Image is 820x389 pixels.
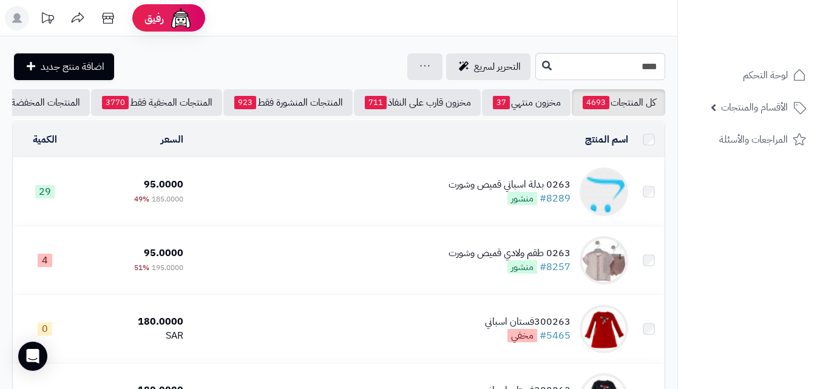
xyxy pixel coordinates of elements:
[32,6,63,33] a: تحديثات المنصة
[38,322,52,336] span: 0
[144,11,164,25] span: رفيق
[152,194,183,205] span: 185.0000
[507,260,537,274] span: منشور
[449,246,571,260] div: 0263 طقم ولادي قميص وشورت
[18,342,47,371] div: Open Intercom Messenger
[737,27,808,53] img: logo-2.png
[585,132,628,147] a: اسم المنتج
[583,96,609,109] span: 4693
[102,96,129,109] span: 3770
[685,125,813,154] a: المراجعات والأسئلة
[134,262,149,273] span: 51%
[449,178,571,192] div: 0263 بدلة اسباني قميص وشورت
[354,89,481,116] a: مخزون قارب على النفاذ711
[152,262,183,273] span: 195.0000
[507,192,537,205] span: منشور
[144,177,183,192] span: 95.0000
[482,89,571,116] a: مخزون منتهي37
[572,89,665,116] a: كل المنتجات4693
[685,61,813,90] a: لوحة التحكم
[169,6,193,30] img: ai-face.png
[485,315,571,329] div: 300263فستان اسباني
[14,53,114,80] a: اضافة منتج جديد
[580,305,628,353] img: 300263فستان اسباني
[35,185,55,198] span: 29
[82,315,183,329] div: 180.0000
[144,246,183,260] span: 95.0000
[540,328,571,343] a: #5465
[161,132,183,147] a: السعر
[721,99,788,116] span: الأقسام والمنتجات
[719,131,788,148] span: المراجعات والأسئلة
[446,53,530,80] a: التحرير لسريع
[223,89,353,116] a: المنتجات المنشورة فقط923
[41,59,104,74] span: اضافة منتج جديد
[474,59,521,74] span: التحرير لسريع
[365,96,387,109] span: 711
[540,191,571,206] a: #8289
[743,67,788,84] span: لوحة التحكم
[540,260,571,274] a: #8257
[580,236,628,285] img: 0263 طقم ولادي قميص وشورت
[507,329,537,342] span: مخفي
[38,254,52,267] span: 4
[134,194,149,205] span: 49%
[493,96,510,109] span: 37
[234,96,256,109] span: 923
[82,329,183,343] div: SAR
[33,132,57,147] a: الكمية
[91,89,222,116] a: المنتجات المخفية فقط3770
[580,167,628,216] img: 0263 بدلة اسباني قميص وشورت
